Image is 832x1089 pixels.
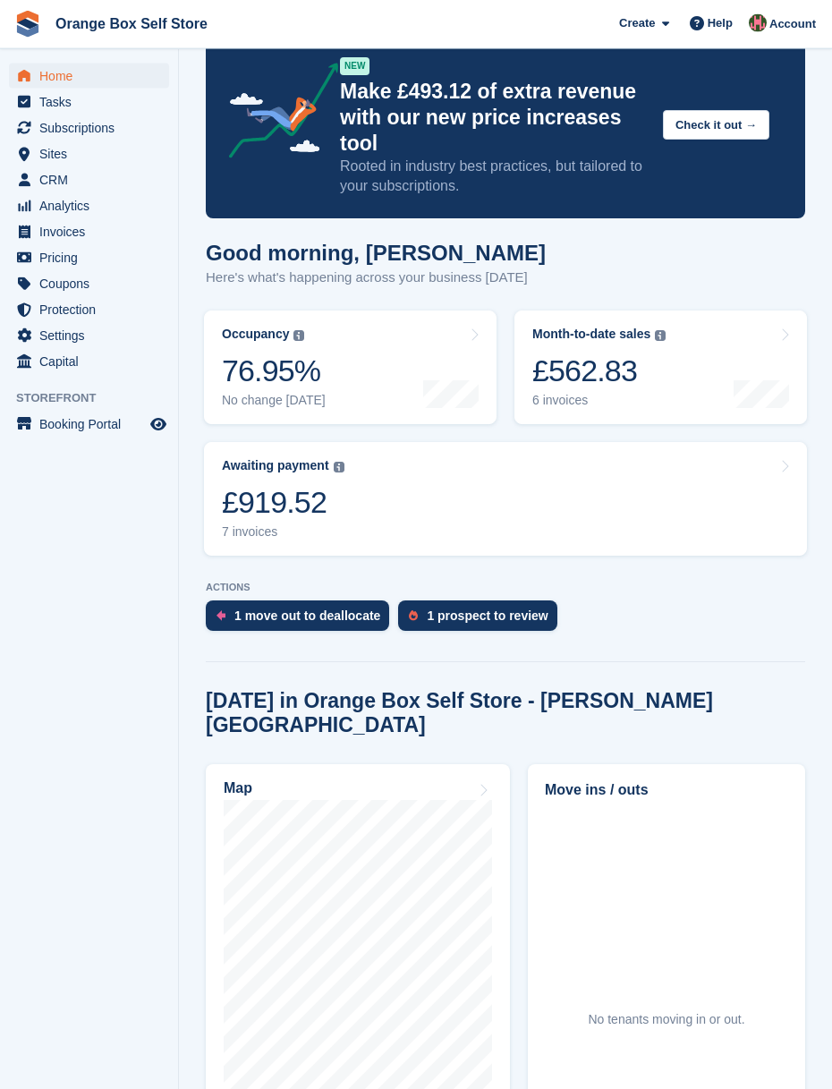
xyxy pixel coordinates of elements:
h2: Map [224,780,252,796]
img: icon-info-grey-7440780725fd019a000dd9b08b2336e03edf1995a4989e88bcd33f0948082b44.svg [655,330,666,341]
div: 76.95% [222,353,326,389]
h1: Good morning, [PERSON_NAME] [206,241,546,265]
span: Subscriptions [39,115,147,140]
div: 1 prospect to review [427,608,548,623]
img: David Clark [749,14,767,32]
span: Invoices [39,219,147,244]
img: stora-icon-8386f47178a22dfd0bd8f6a31ec36ba5ce8667c1dd55bd0f319d3a0aa187defe.svg [14,11,41,38]
a: Orange Box Self Store [48,9,215,38]
img: icon-info-grey-7440780725fd019a000dd9b08b2336e03edf1995a4989e88bcd33f0948082b44.svg [293,330,304,341]
div: £562.83 [532,353,666,389]
a: menu [9,271,169,296]
a: Month-to-date sales £562.83 6 invoices [514,311,807,424]
div: £919.52 [222,484,344,521]
span: Storefront [16,389,178,407]
span: Create [619,14,655,32]
a: menu [9,193,169,218]
a: menu [9,64,169,89]
a: menu [9,141,169,166]
span: Analytics [39,193,147,218]
span: Sites [39,141,147,166]
a: Awaiting payment £919.52 7 invoices [204,442,807,556]
a: 1 prospect to review [398,600,565,640]
div: 6 invoices [532,393,666,408]
span: Settings [39,323,147,348]
span: Tasks [39,89,147,115]
span: Help [708,14,733,32]
span: Protection [39,297,147,322]
a: menu [9,323,169,348]
span: Booking Portal [39,412,147,437]
a: menu [9,167,169,192]
span: Account [769,15,816,33]
img: icon-info-grey-7440780725fd019a000dd9b08b2336e03edf1995a4989e88bcd33f0948082b44.svg [334,462,344,472]
h2: [DATE] in Orange Box Self Store - [PERSON_NAME][GEOGRAPHIC_DATA] [206,689,805,737]
h2: Move ins / outs [545,779,788,801]
div: No tenants moving in or out. [588,1010,744,1029]
a: menu [9,115,169,140]
a: Preview store [148,413,169,435]
a: menu [9,297,169,322]
a: menu [9,412,169,437]
p: Make £493.12 of extra revenue with our new price increases tool [340,79,649,157]
div: No change [DATE] [222,393,326,408]
p: ACTIONS [206,582,805,593]
span: Pricing [39,245,147,270]
span: Home [39,64,147,89]
span: Capital [39,349,147,374]
img: price-adjustments-announcement-icon-8257ccfd72463d97f412b2fc003d46551f7dbcb40ab6d574587a9cd5c0d94... [214,63,339,165]
p: Here's what's happening across your business [DATE] [206,268,546,288]
span: Coupons [39,271,147,296]
a: Occupancy 76.95% No change [DATE] [204,311,497,424]
div: 1 move out to deallocate [234,608,380,623]
div: Awaiting payment [222,458,329,473]
a: menu [9,349,169,374]
a: menu [9,245,169,270]
div: Occupancy [222,327,289,342]
div: NEW [340,57,369,75]
a: menu [9,89,169,115]
a: 1 move out to deallocate [206,600,398,640]
img: prospect-51fa495bee0391a8d652442698ab0144808aea92771e9ea1ae160a38d050c398.svg [409,610,418,621]
a: menu [9,219,169,244]
button: Check it out → [663,110,769,140]
div: 7 invoices [222,524,344,540]
span: CRM [39,167,147,192]
p: Rooted in industry best practices, but tailored to your subscriptions. [340,157,649,196]
img: move_outs_to_deallocate_icon-f764333ba52eb49d3ac5e1228854f67142a1ed5810a6f6cc68b1a99e826820c5.svg [216,610,225,621]
div: Month-to-date sales [532,327,650,342]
